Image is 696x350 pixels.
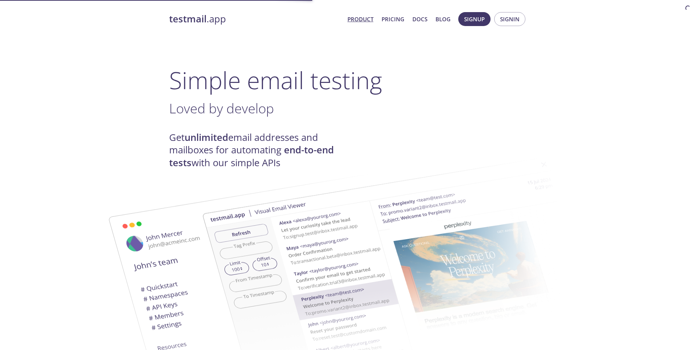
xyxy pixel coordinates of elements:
[494,12,525,26] button: Signin
[185,131,228,144] strong: unlimited
[169,131,348,169] h4: Get email addresses and mailboxes for automating with our simple APIs
[436,14,451,24] a: Blog
[169,66,527,94] h1: Simple email testing
[169,143,334,169] strong: end-to-end tests
[169,12,207,25] strong: testmail
[412,14,427,24] a: Docs
[169,99,274,117] span: Loved by develop
[169,13,342,25] a: testmail.app
[464,14,485,24] span: Signup
[382,14,404,24] a: Pricing
[500,14,520,24] span: Signin
[458,12,491,26] button: Signup
[347,14,373,24] a: Product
